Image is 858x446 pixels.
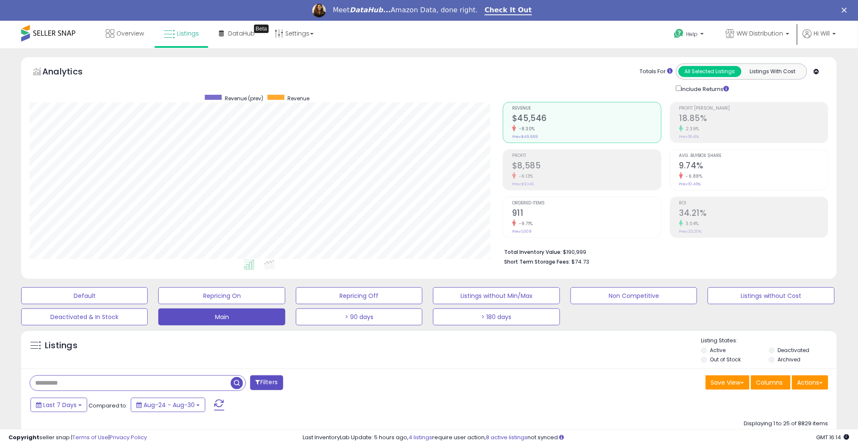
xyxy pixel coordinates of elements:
[212,21,261,46] a: DataHub
[131,398,205,412] button: Aug-24 - Aug-30
[710,356,741,363] label: Out of Stock
[512,229,532,234] small: Prev: 1,009
[814,29,830,38] span: Hi Will
[158,308,285,325] button: Main
[512,134,538,139] small: Prev: $49,669
[706,375,750,390] button: Save View
[516,220,533,227] small: -9.71%
[72,433,108,441] a: Terms of Use
[571,258,589,266] span: $74.73
[350,6,391,14] i: DataHub...
[679,201,828,206] span: ROI
[571,287,697,304] button: Non Competitive
[516,126,535,132] small: -8.30%
[8,433,39,441] strong: Copyright
[254,25,269,33] div: Tooltip anchor
[42,66,99,80] h5: Analytics
[512,113,661,125] h2: $45,546
[679,182,701,187] small: Prev: 10.46%
[21,308,148,325] button: Deactivated & In Stock
[21,287,148,304] button: Default
[792,375,828,390] button: Actions
[741,66,804,77] button: Listings With Cost
[679,161,828,172] h2: 9.74%
[679,66,742,77] button: All Selected Listings
[701,337,837,345] p: Listing States:
[710,347,726,354] label: Active
[110,433,147,441] a: Privacy Policy
[683,220,699,227] small: 3.04%
[225,95,263,102] span: Revenue (prev)
[333,6,478,14] div: Meet Amazon Data, done right.
[817,433,850,441] span: 2025-09-7 16:14 GMT
[287,95,309,102] span: Revenue
[250,375,283,390] button: Filters
[486,433,527,441] a: 8 active listings
[751,375,791,390] button: Columns
[687,30,698,38] span: Help
[674,28,684,39] i: Get Help
[228,29,255,38] span: DataHub
[504,258,570,265] b: Short Term Storage Fees:
[408,433,432,441] a: 4 listings
[512,208,661,220] h2: 911
[679,106,828,111] span: Profit [PERSON_NAME]
[296,287,422,304] button: Repricing Off
[433,287,560,304] button: Listings without Min/Max
[296,308,422,325] button: > 90 days
[640,68,673,76] div: Totals For
[433,308,560,325] button: > 180 days
[88,402,127,410] span: Compared to:
[177,29,199,38] span: Listings
[679,134,699,139] small: Prev: 18.41%
[679,113,828,125] h2: 18.85%
[158,287,285,304] button: Repricing On
[668,22,712,48] a: Help
[268,21,320,46] a: Settings
[778,347,809,354] label: Deactivated
[485,6,532,15] a: Check It Out
[512,161,661,172] h2: $8,585
[683,173,703,179] small: -6.88%
[679,208,828,220] h2: 34.21%
[679,154,828,158] span: Avg. Buybox Share
[516,173,533,179] small: -6.13%
[504,246,822,256] li: $190,999
[683,126,700,132] small: 2.39%
[679,229,702,234] small: Prev: 33.20%
[512,182,534,187] small: Prev: $9,146
[157,21,205,46] a: Listings
[99,21,150,46] a: Overview
[720,21,796,48] a: WW Distribution
[737,29,784,38] span: WW Distribution
[670,84,739,94] div: Include Returns
[303,434,850,442] div: Last InventoryLab Update: 5 hours ago, require user action, not synced.
[512,106,661,111] span: Revenue
[708,287,834,304] button: Listings without Cost
[143,401,195,409] span: Aug-24 - Aug-30
[842,8,850,13] div: Close
[512,154,661,158] span: Profit
[45,340,77,352] h5: Listings
[744,420,828,428] div: Displaying 1 to 25 of 8829 items
[803,29,836,48] a: Hi Will
[116,29,144,38] span: Overview
[504,248,562,256] b: Total Inventory Value:
[312,4,326,17] img: Profile image for Georgie
[778,356,800,363] label: Archived
[43,401,77,409] span: Last 7 Days
[30,398,87,412] button: Last 7 Days
[756,378,783,387] span: Columns
[512,201,661,206] span: Ordered Items
[8,434,147,442] div: seller snap | |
